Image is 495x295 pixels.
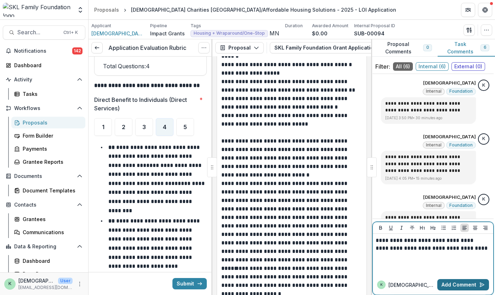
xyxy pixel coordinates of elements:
button: Open Contacts [3,199,85,210]
span: MN [269,30,279,37]
span: Contacts [14,202,74,208]
div: kristen [482,83,485,88]
span: Documents [14,173,74,179]
p: [DEMOGRAPHIC_DATA] [423,194,476,201]
span: Workflows [14,105,74,111]
button: Strike [408,224,416,232]
button: Bold [376,224,385,232]
div: Document Templates [23,187,80,194]
span: 2 [122,124,125,130]
span: 1 [102,124,104,130]
a: Dashboard [3,59,85,71]
button: Open entity switcher [75,3,85,17]
button: Align Left [460,224,469,232]
a: Proposals [91,5,122,15]
p: Impact Grants [150,30,185,37]
button: Add Comment [437,279,489,290]
span: 3 [142,124,146,130]
div: Proposals [94,6,119,13]
span: Foundation [449,89,473,94]
div: Grantee Reports [23,158,80,166]
button: SKL Family Foundation Grant Application [270,42,399,53]
span: External ( 0 ) [451,62,485,71]
p: Direct Benefit to Individuals (Direct Services) [94,96,197,112]
button: Task Comments [438,39,495,57]
p: [DATE] 4:05 PM • 15 minutes ago [385,176,472,181]
div: Dashboard [23,257,80,265]
a: Communications [11,226,85,238]
div: Tasks [23,90,80,98]
a: [DEMOGRAPHIC_DATA] Charities of the Archdiocese of [GEOGRAPHIC_DATA][PERSON_NAME] and [GEOGRAPHIC... [91,30,144,37]
button: Heading 1 [418,224,427,232]
a: Tasks [11,88,85,100]
button: Search... [3,25,85,40]
a: Grantee Reports [11,156,85,168]
button: Ordered List [450,224,458,232]
span: Housing + Wraparound/One-Stop [194,31,265,36]
button: Underline [387,224,395,232]
span: Notifications [14,48,72,54]
button: Submit [172,278,207,289]
p: Tags [190,23,201,29]
button: Notifications142 [3,45,85,57]
p: Applicant [91,23,111,29]
div: Dashboard [14,62,80,69]
p: [DEMOGRAPHIC_DATA] [423,80,476,87]
span: All ( 6 ) [393,62,413,71]
p: [DATE] 3:50 PM • 30 minutes ago [385,115,472,121]
div: kristen [380,283,383,287]
button: Open Workflows [3,103,85,114]
p: Filter: [375,62,390,71]
button: Align Right [481,224,490,232]
div: Ctrl + K [62,29,79,36]
span: Foundation [449,203,473,208]
p: [DEMOGRAPHIC_DATA] [388,281,434,289]
div: Communications [23,229,80,236]
button: Proposal [215,42,264,53]
div: Form Builder [23,132,80,139]
p: Duration [285,23,303,29]
p: Internal Proposal ID [354,23,395,29]
span: Internal [426,143,442,147]
p: $0.00 [312,30,328,37]
span: 6 [484,45,486,50]
a: Proposals [11,117,85,128]
td: Total Questions: 4 [95,57,201,75]
p: SUB-00094 [354,30,385,37]
div: Grantees [23,215,80,223]
span: 142 [72,47,82,54]
p: [EMAIL_ADDRESS][DOMAIN_NAME] [18,284,73,291]
button: Proposal Comments [371,39,438,57]
a: Dashboard [11,255,85,267]
span: 5 [183,124,187,130]
a: Document Templates [11,185,85,196]
button: Open Documents [3,170,85,182]
div: [DEMOGRAPHIC_DATA] Charities [GEOGRAPHIC_DATA]/Affordable Housing Solutions - 2025 - LOI Application [131,6,396,13]
button: Options [198,42,210,53]
div: kristen [482,137,485,141]
p: User [58,278,73,284]
span: Data & Reporting [14,244,74,250]
p: Awarded Amount [312,23,348,29]
p: [DEMOGRAPHIC_DATA] [423,133,476,140]
button: Open Data & Reporting [3,241,85,252]
div: kristen [482,197,485,202]
h3: Application Evaluation Rubric [108,45,186,51]
span: Search... [17,29,59,36]
button: Get Help [478,3,492,17]
span: Activity [14,77,74,83]
span: Internal [426,203,442,208]
div: Data Report [23,270,80,278]
button: Align Center [471,224,479,232]
button: More [75,280,84,288]
a: Data Report [11,268,85,280]
span: 0 [426,45,429,50]
button: Open Activity [3,74,85,85]
div: kristen [8,282,11,286]
span: Foundation [449,143,473,147]
button: Bullet List [439,224,448,232]
div: Proposals [23,119,80,126]
a: Grantees [11,213,85,225]
span: Internal ( 6 ) [416,62,449,71]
